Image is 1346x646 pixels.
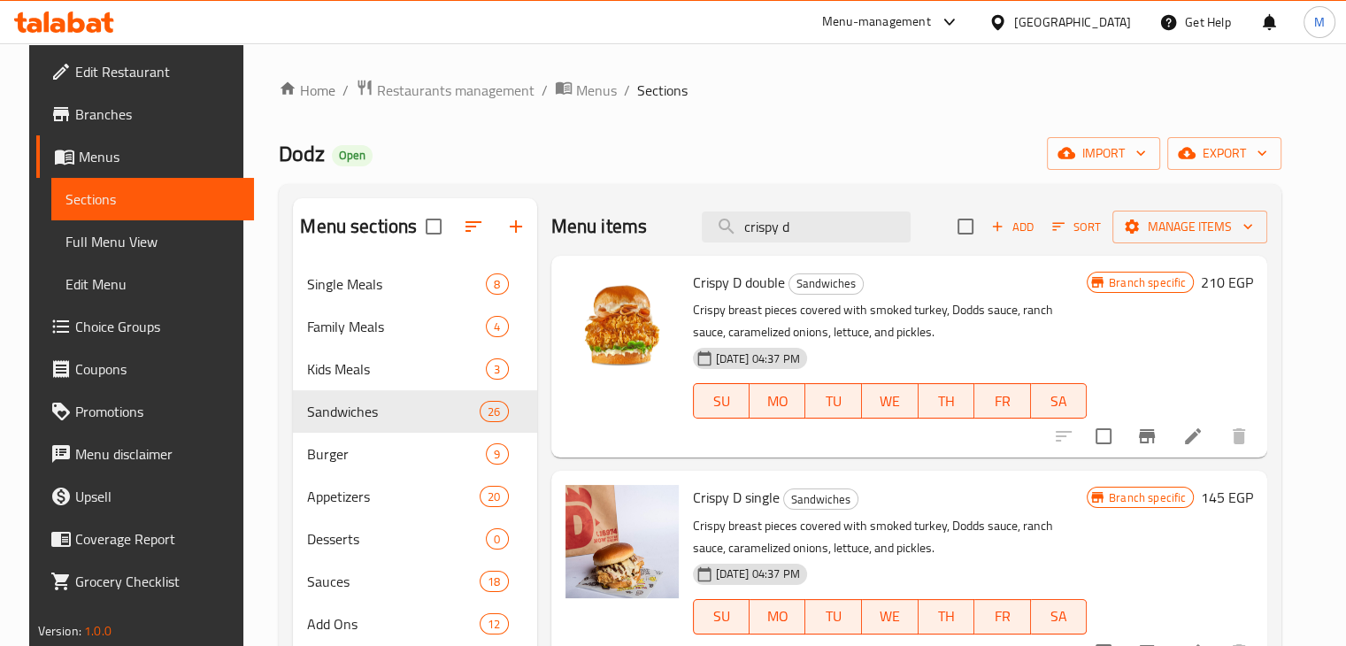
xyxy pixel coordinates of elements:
a: Edit Restaurant [36,50,254,93]
span: 8 [487,276,507,293]
div: Burger [307,443,486,465]
img: Crispy D single [565,485,679,598]
a: Restaurants management [356,79,535,102]
span: Grocery Checklist [75,571,240,592]
a: Home [279,80,335,101]
span: WE [869,388,911,414]
div: items [480,571,508,592]
a: Menus [555,79,617,102]
span: Edit Menu [65,273,240,295]
span: Open [332,148,373,163]
span: import [1061,142,1146,165]
span: SA [1038,604,1081,629]
button: MO [750,599,806,634]
div: items [480,613,508,634]
span: Crispy D double [693,269,785,296]
a: Choice Groups [36,305,254,348]
p: Crispy breast pieces covered with smoked turkey, Dodds sauce, ranch sauce, caramelized onions, le... [693,515,1087,559]
a: Upsell [36,475,254,518]
h6: 210 EGP [1201,270,1253,295]
div: items [480,486,508,507]
div: Open [332,145,373,166]
span: Restaurants management [377,80,535,101]
span: Upsell [75,486,240,507]
span: Sort [1052,217,1101,237]
button: SA [1031,383,1088,419]
a: Promotions [36,390,254,433]
a: Full Menu View [51,220,254,263]
div: Sandwiches [788,273,864,295]
span: Menus [79,146,240,167]
span: Kids Meals [307,358,486,380]
span: Full Menu View [65,231,240,252]
div: [GEOGRAPHIC_DATA] [1014,12,1131,32]
a: Grocery Checklist [36,560,254,603]
span: 1.0.0 [84,619,112,642]
span: Sections [65,188,240,210]
span: 18 [481,573,507,590]
button: import [1047,137,1160,170]
span: 0 [487,531,507,548]
button: WE [862,383,919,419]
button: WE [862,599,919,634]
span: [DATE] 04:37 PM [709,350,807,367]
span: Single Meals [307,273,486,295]
span: WE [869,604,911,629]
span: Family Meals [307,316,486,337]
span: export [1181,142,1267,165]
button: TH [919,599,975,634]
span: Choice Groups [75,316,240,337]
span: 12 [481,616,507,633]
span: Sandwiches [307,401,480,422]
button: SU [693,383,750,419]
button: FR [974,599,1031,634]
h2: Menu sections [300,213,417,240]
a: Coverage Report [36,518,254,560]
button: Sort [1048,213,1105,241]
span: Branch specific [1102,489,1193,506]
span: Add [988,217,1036,237]
div: Appetizers20 [293,475,536,518]
span: M [1314,12,1325,32]
span: Coverage Report [75,528,240,550]
span: Sauces [307,571,480,592]
div: Burger9 [293,433,536,475]
a: Branches [36,93,254,135]
span: Sandwiches [784,489,858,510]
li: / [342,80,349,101]
span: FR [981,388,1024,414]
button: TH [919,383,975,419]
span: 9 [487,446,507,463]
div: Sandwiches26 [293,390,536,433]
span: MO [757,388,799,414]
span: Sandwiches [789,273,863,294]
span: SU [701,604,742,629]
button: MO [750,383,806,419]
button: delete [1218,415,1260,458]
div: Family Meals4 [293,305,536,348]
a: Sections [51,178,254,220]
span: Menu disclaimer [75,443,240,465]
div: items [486,528,508,550]
button: Add section [495,205,537,248]
a: Edit menu item [1182,426,1204,447]
span: Appetizers [307,486,480,507]
button: Branch-specific-item [1126,415,1168,458]
span: Promotions [75,401,240,422]
button: SU [693,599,750,634]
span: Select to update [1085,418,1122,455]
a: Coupons [36,348,254,390]
span: Crispy D single [693,484,780,511]
span: Select section [947,208,984,245]
h6: 145 EGP [1201,485,1253,510]
button: FR [974,383,1031,419]
span: SU [701,388,742,414]
div: Sauces18 [293,560,536,603]
span: Add Ons [307,613,480,634]
span: 26 [481,404,507,420]
span: Desserts [307,528,486,550]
